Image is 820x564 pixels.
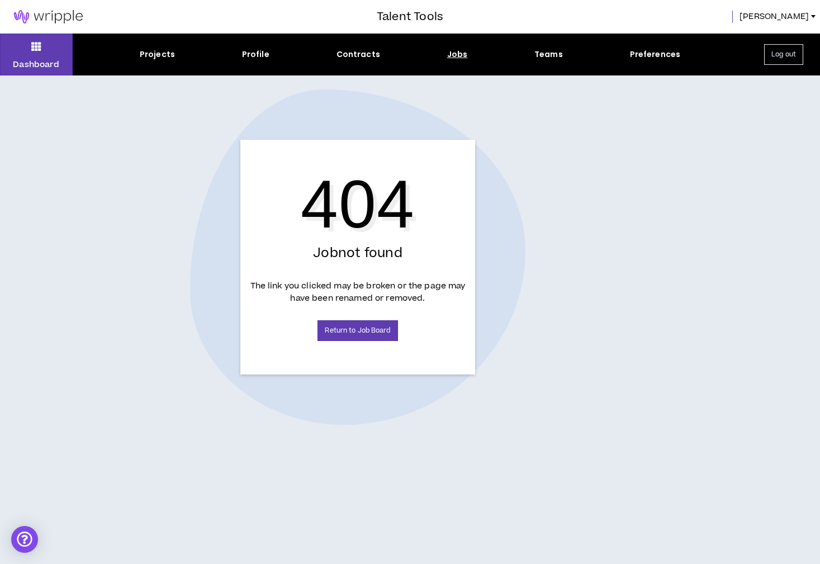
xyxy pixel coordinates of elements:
[301,173,415,235] h1: 404
[630,49,681,60] div: Preferences
[317,320,397,341] a: Return to Job Board
[11,526,38,553] div: Open Intercom Messenger
[140,49,175,60] div: Projects
[336,49,380,60] div: Contracts
[764,44,803,65] button: Log out
[242,49,269,60] div: Profile
[534,49,563,60] div: Teams
[313,246,402,260] h3: Job not found
[13,59,59,70] p: Dashboard
[740,11,809,23] span: [PERSON_NAME]
[249,280,466,305] p: The link you clicked may be broken or the page may have been renamed or removed.
[377,8,443,25] h3: Talent Tools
